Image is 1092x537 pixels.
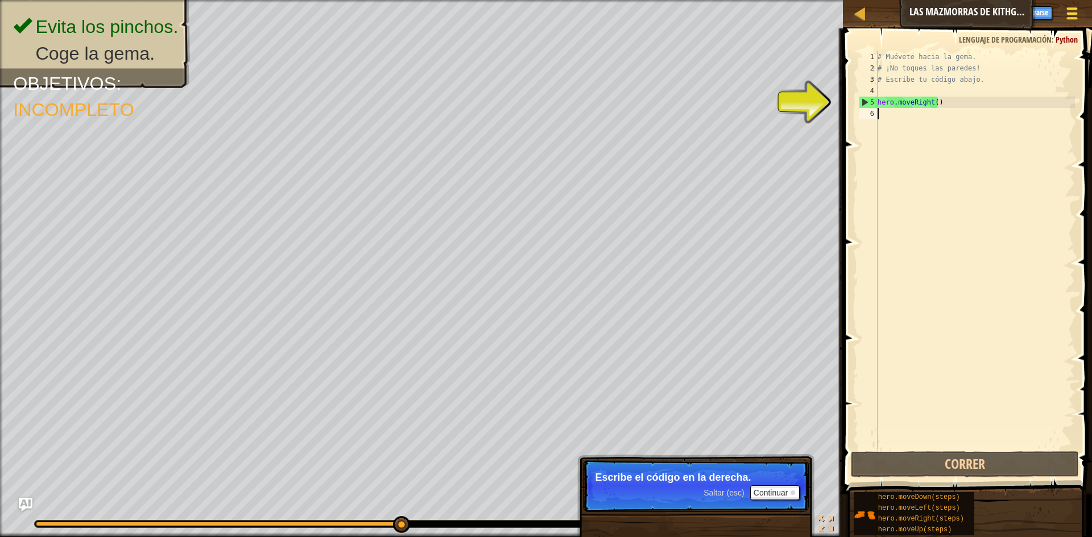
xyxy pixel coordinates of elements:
[1057,2,1087,30] button: Mostrar menú del juego
[878,515,964,523] span: hero.moveRight(steps)
[940,6,959,17] span: Ask AI
[1052,34,1056,45] span: :
[878,526,952,534] span: hero.moveUp(steps)
[1056,34,1078,45] span: Python
[704,488,744,497] span: Saltar (esc)
[750,485,800,500] button: Continuar
[814,514,837,537] button: Alterna pantalla completa.
[859,74,878,85] div: 3
[934,2,965,23] button: Ask AI
[859,108,878,119] div: 6
[859,85,878,97] div: 4
[971,6,1001,17] span: Consejos
[13,73,116,93] span: Objetivos
[851,451,1079,477] button: Correr
[19,498,32,511] button: Ask AI
[859,97,878,108] div: 5
[13,99,134,119] span: Incompleto
[1012,6,1052,20] button: Registrarse
[35,43,155,63] span: Coge la gema.
[859,51,878,63] div: 1
[13,40,178,66] li: Coge la gema.
[878,493,960,501] span: hero.moveDown(steps)
[116,73,121,93] span: :
[878,504,960,512] span: hero.moveLeft(steps)
[13,14,178,40] li: Evita los pinchos.
[595,472,797,483] p: Escribe el código en la derecha.
[859,63,878,74] div: 2
[854,504,875,526] img: portrait.png
[35,16,178,37] span: Evita los pinchos.
[959,34,1052,45] span: Lenguaje de programación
